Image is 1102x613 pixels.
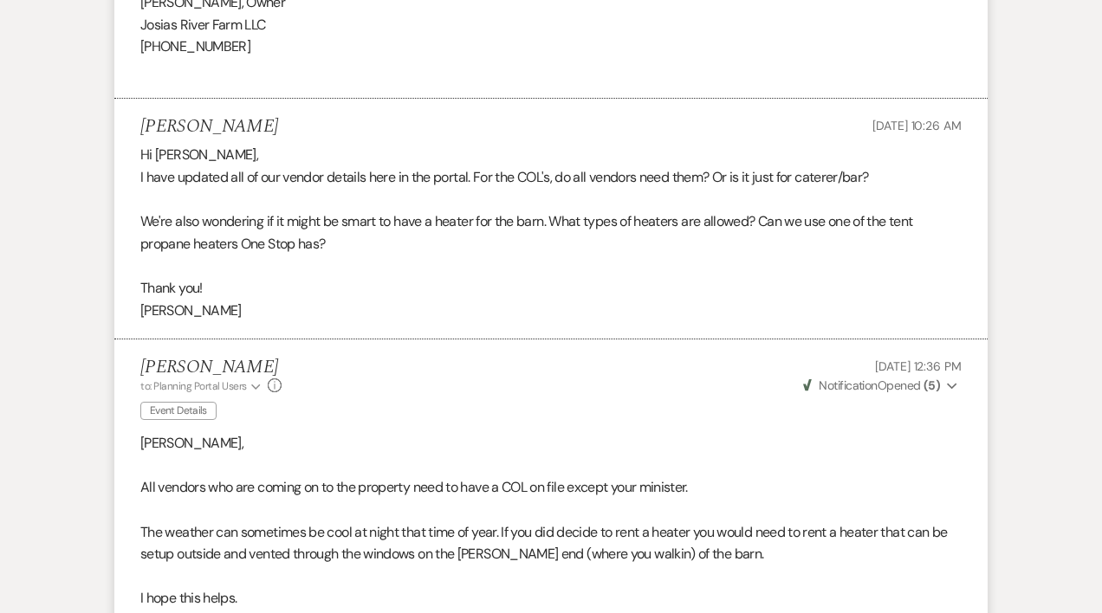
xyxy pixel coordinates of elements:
[140,432,962,455] p: [PERSON_NAME],
[819,377,877,393] span: Notification
[924,377,940,393] strong: ( 5 )
[140,521,962,565] p: The weather can sometimes be cool at night that time of year. If you did decide to rent a heater ...
[140,587,962,610] p: I hope this helps.
[801,377,962,395] button: NotificationOpened (5)
[140,378,263,394] button: to: Planning Portal Users
[140,166,962,189] p: I have updated all of our vendor details here in the portal. For the COL's, do all vendors need t...
[875,358,962,374] span: [DATE] 12:36 PM
[140,277,962,300] p: Thank you!
[803,377,940,393] span: Opened
[140,35,962,58] p: [PHONE_NUMBER]
[140,144,962,166] p: Hi [PERSON_NAME],
[140,379,247,393] span: to: Planning Portal Users
[140,476,962,499] p: All vendors who are coming on to the property need to have a COL on file except your minister.
[140,402,217,420] span: Event Details
[872,118,962,133] span: [DATE] 10:26 AM
[140,357,282,378] h5: [PERSON_NAME]
[140,300,962,322] p: [PERSON_NAME]
[140,14,962,36] p: Josias River Farm LLC
[140,116,278,138] h5: [PERSON_NAME]
[140,210,962,255] p: We're also wondering if it might be smart to have a heater for the barn. What types of heaters ar...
